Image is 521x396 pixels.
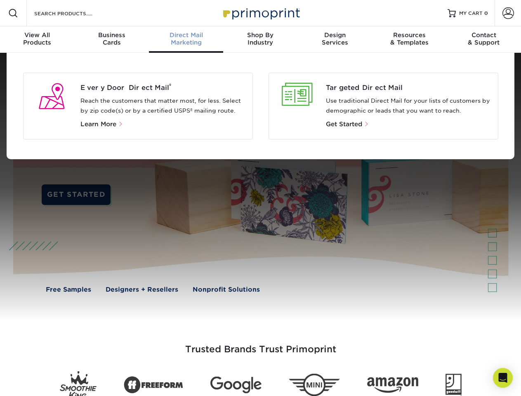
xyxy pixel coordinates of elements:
span: MY CART [459,10,483,17]
a: Direct MailMarketing [149,26,223,53]
img: Primoprint [219,4,302,22]
a: Learn More [80,121,127,127]
a: Contact& Support [447,26,521,53]
span: Contact [447,31,521,39]
a: DesignServices [298,26,372,53]
img: Google [210,377,262,394]
a: Shop ByIndustry [223,26,297,53]
sup: ® [169,82,171,89]
div: Marketing [149,31,223,46]
span: Business [74,31,149,39]
span: Design [298,31,372,39]
input: SEARCH PRODUCTS..... [33,8,114,18]
span: Every Door Direct Mail [80,83,246,93]
span: Shop By [223,31,297,39]
a: BusinessCards [74,26,149,53]
a: Every Door Direct Mail® [80,83,246,93]
div: & Templates [372,31,446,46]
div: Industry [223,31,297,46]
div: & Support [447,31,521,46]
div: Open Intercom Messenger [493,368,513,388]
a: Targeted Direct Mail [326,83,491,93]
a: Resources& Templates [372,26,446,53]
span: Resources [372,31,446,39]
span: Learn More [80,120,116,128]
p: Reach the customers that matter most, for less. Select by zip code(s) or by a certified USPS® mai... [80,96,246,116]
span: 0 [484,10,488,16]
span: Get Started [326,120,362,128]
div: Services [298,31,372,46]
div: Cards [74,31,149,46]
a: Get Started [326,121,369,127]
span: Direct Mail [149,31,223,39]
p: Use traditional Direct Mail for your lists of customers by demographic or leads that you want to ... [326,96,491,116]
img: Goodwill [446,374,462,396]
img: Amazon [367,377,418,393]
h3: Trusted Brands Trust Primoprint [19,324,502,365]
